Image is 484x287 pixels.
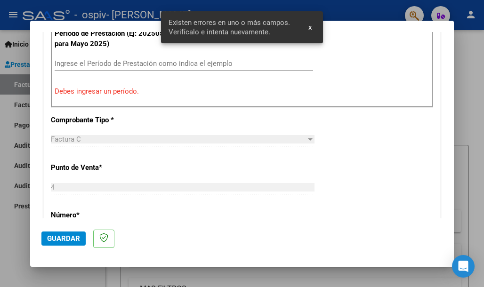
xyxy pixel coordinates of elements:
[301,19,319,36] button: x
[55,28,167,49] p: Período de Prestación (Ej: 202505 para Mayo 2025)
[452,255,475,278] div: Open Intercom Messenger
[51,115,166,126] p: Comprobante Tipo *
[55,86,429,97] p: Debes ingresar un período.
[308,23,312,32] span: x
[41,231,86,246] button: Guardar
[51,135,81,143] span: Factura C
[169,18,297,37] span: Existen errores en uno o más campos. Verifícalo e intenta nuevamente.
[47,234,80,243] span: Guardar
[51,210,166,221] p: Número
[51,162,166,173] p: Punto de Venta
